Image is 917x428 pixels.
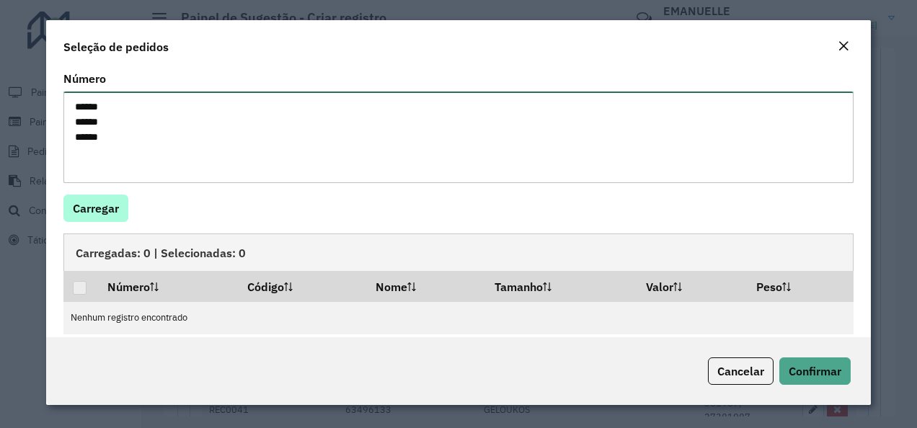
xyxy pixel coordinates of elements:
[237,271,366,301] th: Código
[636,271,746,301] th: Valor
[838,40,849,52] em: Fechar
[708,357,774,385] button: Cancelar
[63,38,169,55] h4: Seleção de pedidos
[97,271,237,301] th: Número
[484,271,636,301] th: Tamanho
[63,233,854,271] div: Carregadas: 0 | Selecionadas: 0
[779,357,851,385] button: Confirmar
[789,364,841,378] span: Confirmar
[63,302,854,334] td: Nenhum registro encontrado
[746,271,854,301] th: Peso
[366,271,485,301] th: Nome
[833,37,854,56] button: Close
[63,70,106,87] label: Número
[63,195,128,222] button: Carregar
[717,364,764,378] span: Cancelar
